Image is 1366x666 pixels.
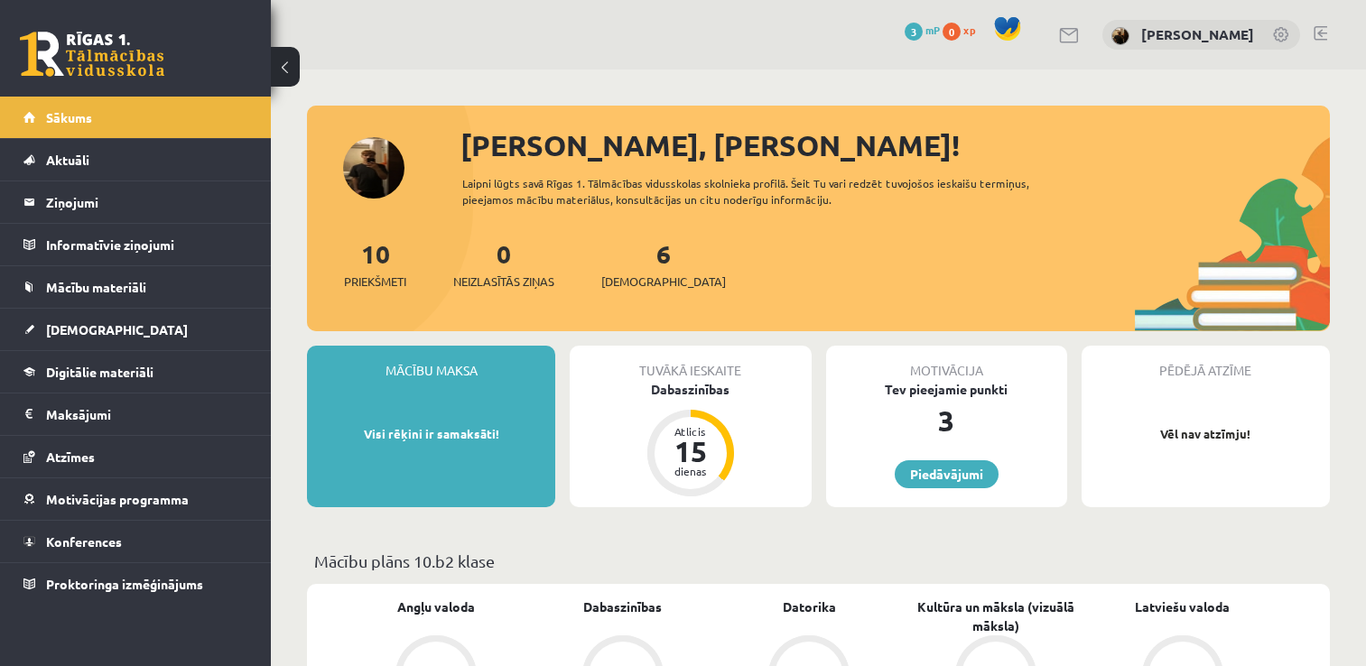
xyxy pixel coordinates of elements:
span: 0 [943,23,961,41]
span: [DEMOGRAPHIC_DATA] [46,321,188,338]
div: Laipni lūgts savā Rīgas 1. Tālmācības vidusskolas skolnieka profilā. Šeit Tu vari redzēt tuvojošo... [462,175,1076,208]
a: [DEMOGRAPHIC_DATA] [23,309,248,350]
div: [PERSON_NAME], [PERSON_NAME]! [460,124,1330,167]
a: Datorika [783,597,836,616]
a: 0 xp [943,23,984,37]
span: Neizlasītās ziņas [453,273,554,291]
div: Motivācija [826,346,1067,380]
span: xp [963,23,975,37]
a: 0Neizlasītās ziņas [453,237,554,291]
span: Motivācijas programma [46,491,189,507]
span: Atzīmes [46,449,95,465]
span: Aktuāli [46,152,89,168]
a: Mācību materiāli [23,266,248,308]
p: Vēl nav atzīmju! [1091,425,1321,443]
span: Sākums [46,109,92,125]
div: 15 [664,437,718,466]
a: Dabaszinības [583,597,662,616]
a: Angļu valoda [397,597,475,616]
p: Visi rēķini ir samaksāti! [316,425,546,443]
img: Matīss Klāvs Vanaģelis [1111,27,1129,45]
a: 6[DEMOGRAPHIC_DATA] [601,237,726,291]
div: Mācību maksa [307,346,555,380]
a: Latviešu valoda [1135,597,1230,616]
a: Proktoringa izmēģinājums [23,563,248,605]
legend: Ziņojumi [46,181,248,223]
a: Kultūra un māksla (vizuālā māksla) [903,597,1090,635]
div: dienas [664,466,718,476]
a: Konferences [23,521,248,562]
a: Dabaszinības Atlicis 15 dienas [570,380,811,499]
div: Tev pieejamie punkti [826,380,1067,399]
a: Aktuāli [23,139,248,180]
a: Maksājumi [23,393,248,435]
a: Piedāvājumi [895,460,999,488]
span: Mācību materiāli [46,279,146,295]
a: Atzīmes [23,436,248,477]
a: 3 mP [905,23,940,37]
a: [PERSON_NAME] [1141,25,1254,43]
div: 3 [826,399,1067,442]
a: Informatīvie ziņojumi [23,224,248,265]
legend: Maksājumi [46,393,248,435]
span: mP [925,23,940,37]
div: Atlicis [664,426,718,437]
span: Proktoringa izmēģinājums [46,576,203,592]
a: Digitālie materiāli [23,351,248,393]
a: Motivācijas programma [23,478,248,520]
p: Mācību plāns 10.b2 klase [314,549,1323,573]
span: Digitālie materiāli [46,364,153,380]
legend: Informatīvie ziņojumi [46,224,248,265]
a: 10Priekšmeti [344,237,406,291]
div: Dabaszinības [570,380,811,399]
div: Tuvākā ieskaite [570,346,811,380]
div: Pēdējā atzīme [1082,346,1330,380]
a: Ziņojumi [23,181,248,223]
a: Rīgas 1. Tālmācības vidusskola [20,32,164,77]
span: Konferences [46,533,122,550]
span: 3 [905,23,923,41]
a: Sākums [23,97,248,138]
span: [DEMOGRAPHIC_DATA] [601,273,726,291]
span: Priekšmeti [344,273,406,291]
